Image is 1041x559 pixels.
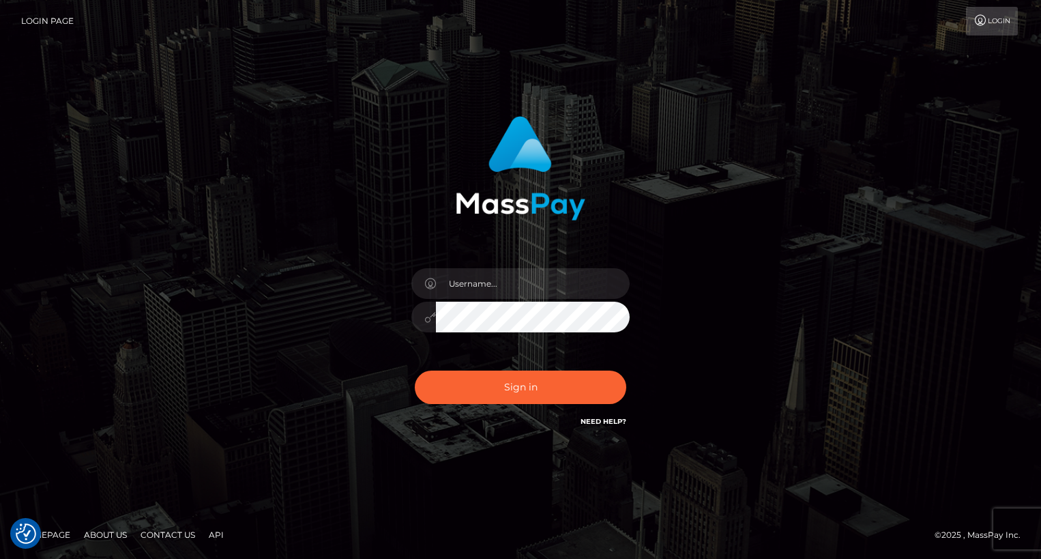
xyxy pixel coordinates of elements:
div: © 2025 , MassPay Inc. [935,528,1031,543]
a: About Us [78,524,132,545]
img: MassPay Login [456,116,585,220]
a: Homepage [15,524,76,545]
a: Contact Us [135,524,201,545]
a: Need Help? [581,417,626,426]
a: Login [966,7,1018,35]
button: Consent Preferences [16,524,36,544]
input: Username... [436,268,630,299]
button: Sign in [415,371,626,404]
a: Login Page [21,7,74,35]
a: API [203,524,229,545]
img: Revisit consent button [16,524,36,544]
